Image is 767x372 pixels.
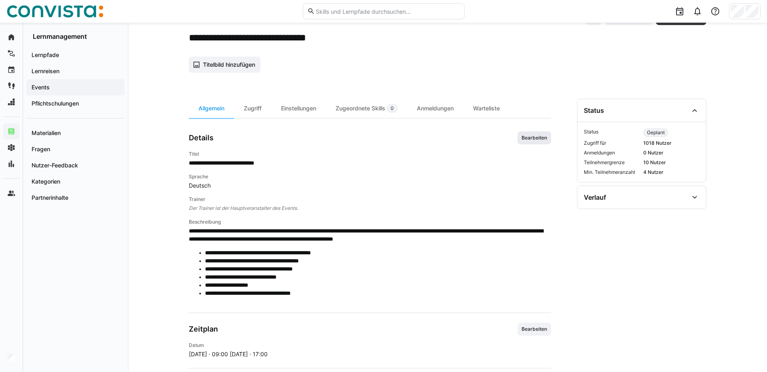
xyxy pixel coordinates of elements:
[189,99,234,118] div: Allgemein
[518,323,551,336] button: Bearbeiten
[391,105,394,112] span: 0
[234,99,271,118] div: Zugriff
[518,131,551,144] button: Bearbeiten
[202,61,256,69] span: Titelbild hinzufügen
[189,204,551,212] span: Der Trainer ist der Hauptveranstalter des Events.
[189,173,551,180] h4: Sprache
[189,133,213,142] h3: Details
[189,151,551,157] h4: Titel
[647,129,665,136] span: Geplant
[584,159,640,166] span: Teilnehmergrenze
[643,159,699,166] span: 10 Nutzer
[643,140,699,146] span: 1018 Nutzer
[584,150,640,156] span: Anmeldungen
[189,325,218,334] h3: Zeitplan
[189,342,268,349] h4: Datum
[189,219,551,225] h4: Beschreibung
[407,99,463,118] div: Anmeldungen
[584,140,640,146] span: Zugriff für
[643,169,699,175] span: 4 Nutzer
[189,350,268,358] span: [DATE] · 09:00 [DATE] · 17:00
[584,193,606,201] div: Verlauf
[584,129,640,137] span: Status
[463,99,509,118] div: Warteliste
[584,169,640,175] span: Min. Teilnehmeranzahl
[189,196,551,203] h4: Trainer
[271,99,326,118] div: Einstellungen
[584,106,604,114] div: Status
[521,326,548,332] span: Bearbeiten
[189,57,261,73] button: Titelbild hinzufügen
[326,99,407,118] div: Zugeordnete Skills
[643,150,699,156] span: 0 Nutzer
[521,135,548,141] span: Bearbeiten
[315,8,460,15] input: Skills und Lernpfade durchsuchen…
[189,182,551,190] span: Deutsch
